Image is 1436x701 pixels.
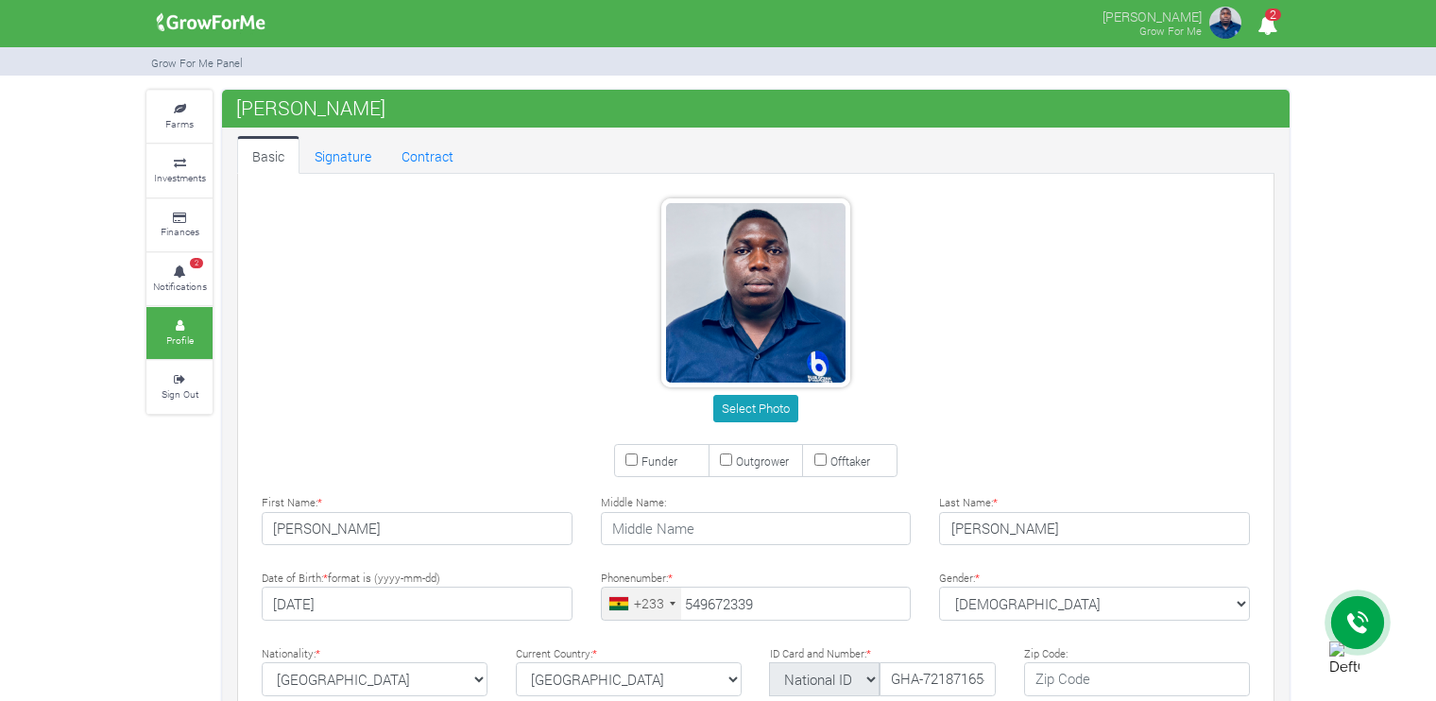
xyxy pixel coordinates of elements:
[146,91,213,143] a: Farms
[299,136,386,174] a: Signature
[602,588,681,620] div: Ghana (Gaana): +233
[720,453,732,466] input: Outgrower
[770,646,871,662] label: ID Card and Number:
[190,258,203,269] span: 2
[1024,662,1250,696] input: Zip Code
[165,117,194,130] small: Farms
[146,145,213,197] a: Investments
[153,280,207,293] small: Notifications
[162,387,198,401] small: Sign Out
[736,453,789,469] small: Outgrower
[601,495,666,511] label: Middle Name:
[146,253,213,305] a: 2 Notifications
[516,646,597,662] label: Current Country:
[601,571,673,587] label: Phonenumber:
[231,89,390,127] span: [PERSON_NAME]
[939,571,980,587] label: Gender:
[634,593,664,613] div: +233
[830,453,870,469] small: Offtaker
[1265,9,1281,21] span: 2
[146,199,213,251] a: Finances
[601,512,912,546] input: Middle Name
[150,4,272,42] img: growforme image
[262,587,573,621] input: Type Date of Birth (YYYY-MM-DD)
[814,453,827,466] input: Offtaker
[1249,18,1286,36] a: 2
[146,307,213,359] a: Profile
[386,136,469,174] a: Contract
[713,395,797,422] button: Select Photo
[262,646,320,662] label: Nationality:
[601,587,912,621] input: Phone Number
[880,662,996,696] input: ID Number
[625,453,638,466] input: Funder
[146,361,213,413] a: Sign Out
[262,512,573,546] input: First Name
[154,171,206,184] small: Investments
[1024,646,1068,662] label: Zip Code:
[641,453,677,469] small: Funder
[1206,4,1244,42] img: growforme image
[161,225,199,238] small: Finances
[237,136,299,174] a: Basic
[262,495,322,511] label: First Name:
[151,56,243,70] small: Grow For Me Panel
[1139,24,1202,38] small: Grow For Me
[1249,4,1286,46] i: Notifications
[166,333,194,347] small: Profile
[939,512,1250,546] input: Last Name
[939,495,998,511] label: Last Name:
[262,571,440,587] label: Date of Birth: format is (yyyy-mm-dd)
[1103,4,1202,26] p: [PERSON_NAME]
